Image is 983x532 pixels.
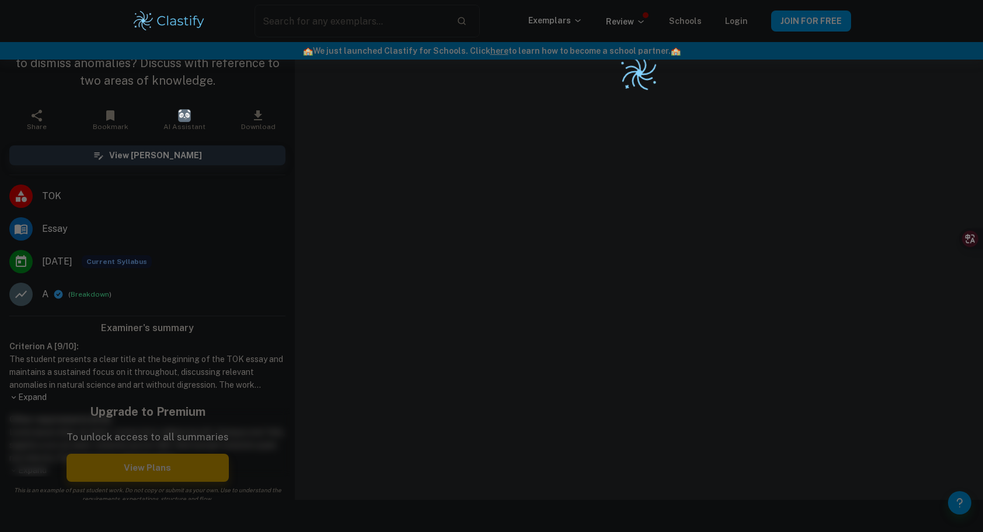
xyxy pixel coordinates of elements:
[163,123,205,131] span: AI Assistant
[725,16,748,26] a: Login
[42,189,285,203] span: TOK
[74,103,147,136] button: Bookmark
[42,222,285,236] span: Essay
[9,353,285,391] h1: The student presents a clear title at the beginning of the TOK essay and maintains a sustained fo...
[615,49,663,97] img: Clastify logo
[606,15,646,28] p: Review
[9,391,285,404] p: Expand
[67,430,229,445] p: To unlock access to all summaries
[528,14,583,27] p: Exemplars
[2,44,981,57] h6: We just launched Clastify for Schools. Click to learn how to become a school partner.
[241,123,276,131] span: Download
[82,255,152,268] div: This exemplar is based on the current syllabus. Feel free to refer to it for inspiration/ideas wh...
[27,123,47,131] span: Share
[948,491,971,514] button: Help and Feedback
[9,340,285,353] h6: Criterion A [ 9 / 10 ]:
[93,123,128,131] span: Bookmark
[109,149,202,162] h6: View [PERSON_NAME]
[9,37,285,89] h1: In the production of knowledge, are we too quick to dismiss anomalies? Discuss with reference to ...
[255,5,447,37] input: Search for any exemplars...
[490,46,508,55] a: here
[42,287,48,301] p: A
[178,109,191,122] img: AI Assistant
[771,11,851,32] button: JOIN FOR FREE
[68,289,111,300] span: ( )
[303,46,313,55] span: 🏫
[5,321,290,335] h6: Examiner's summary
[669,16,702,26] a: Schools
[132,9,206,33] img: Clastify logo
[82,255,152,268] span: Current Syllabus
[67,403,229,420] h5: Upgrade to Premium
[671,46,681,55] span: 🏫
[42,255,72,269] span: [DATE]
[221,103,295,136] button: Download
[71,290,109,300] button: Breakdown
[148,103,221,136] button: AI Assistant
[9,145,285,165] button: View [PERSON_NAME]
[67,454,229,482] button: View Plans
[5,486,290,503] span: This is an example of past student work. Do not copy or submit as your own. Use to understand the...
